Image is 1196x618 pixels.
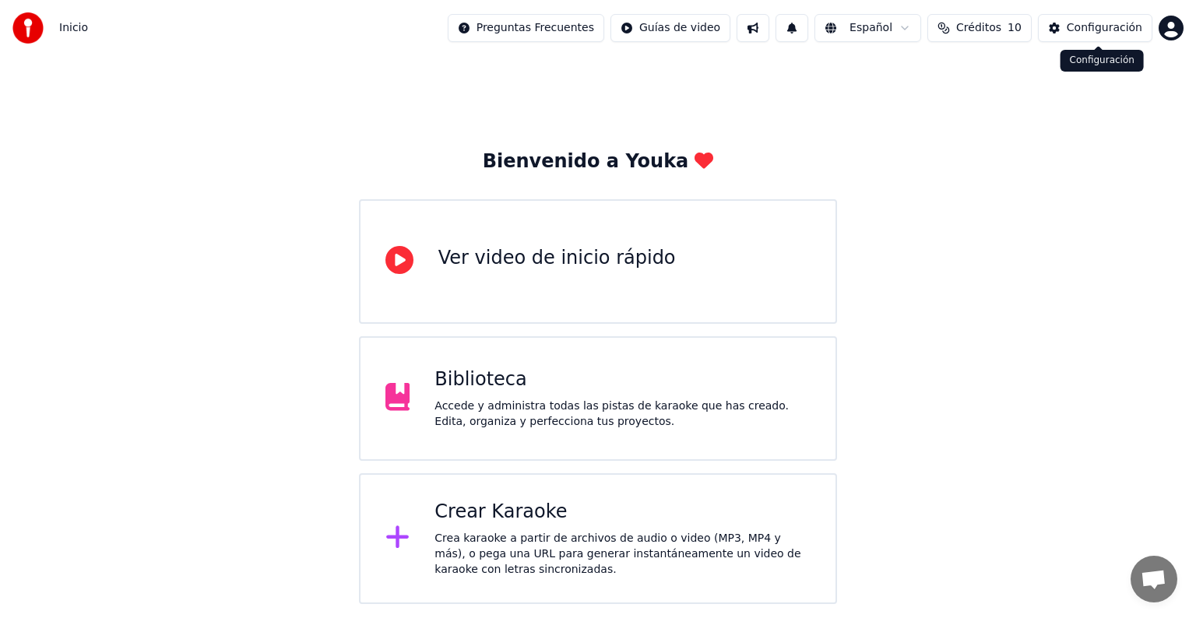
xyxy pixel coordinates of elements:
[434,367,811,392] div: Biblioteca
[12,12,44,44] img: youka
[59,20,88,36] nav: breadcrumb
[1067,20,1142,36] div: Configuración
[1131,556,1177,602] a: Chat abierto
[1038,14,1152,42] button: Configuración
[927,14,1032,42] button: Créditos10
[610,14,730,42] button: Guías de video
[448,14,604,42] button: Preguntas Frecuentes
[434,399,811,430] div: Accede y administra todas las pistas de karaoke que has creado. Edita, organiza y perfecciona tus...
[1008,20,1022,36] span: 10
[1061,50,1144,72] div: Configuración
[434,531,811,578] div: Crea karaoke a partir de archivos de audio o video (MP3, MP4 y más), o pega una URL para generar ...
[956,20,1001,36] span: Créditos
[59,20,88,36] span: Inicio
[438,246,676,271] div: Ver video de inicio rápido
[483,149,714,174] div: Bienvenido a Youka
[434,500,811,525] div: Crear Karaoke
